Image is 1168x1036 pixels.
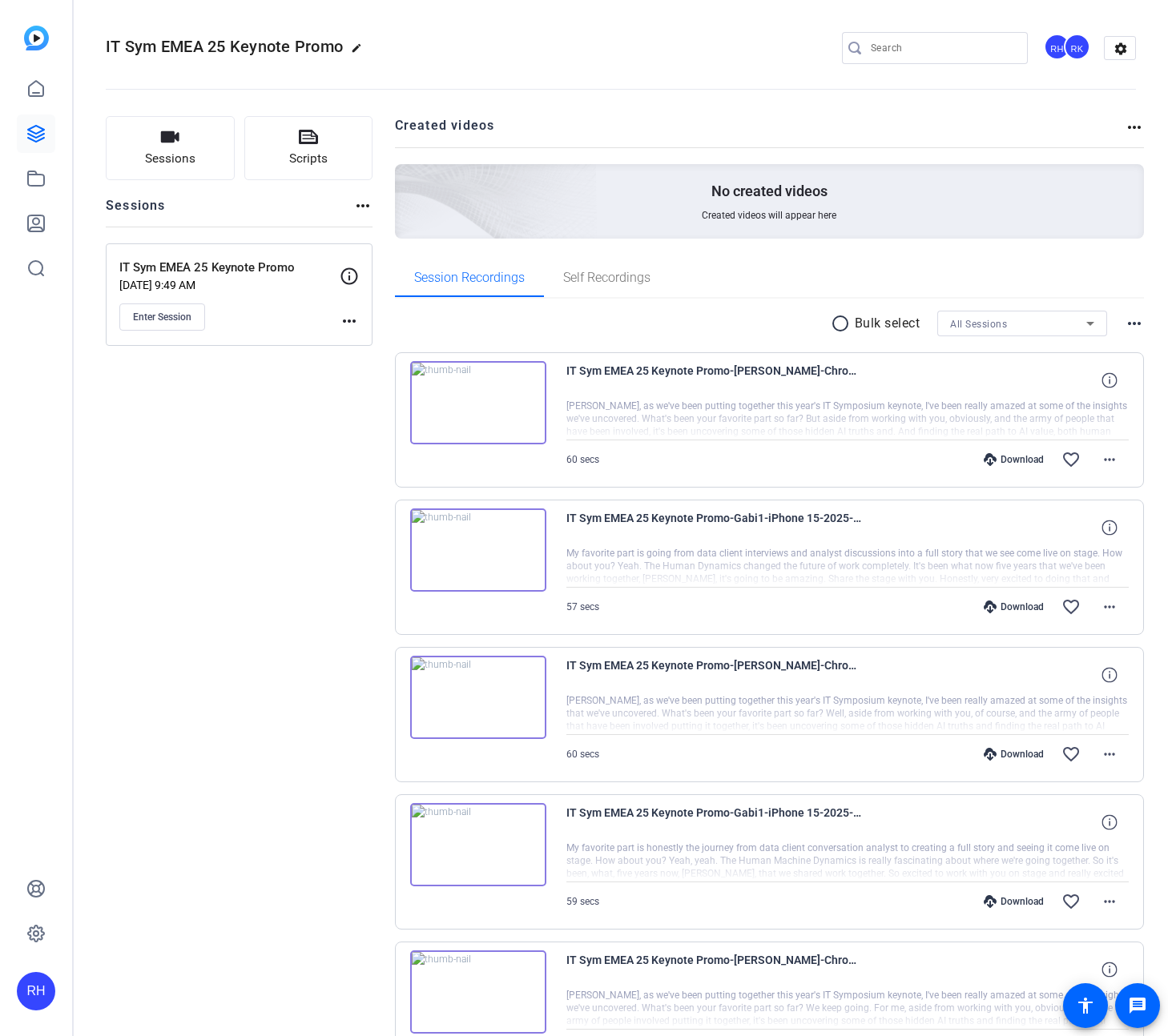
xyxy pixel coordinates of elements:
[1100,892,1119,911] mat-icon: more_horiz
[1125,314,1144,333] mat-icon: more_horiz
[566,601,599,612] span: 57 secs
[1064,34,1092,62] ngx-avatar: Ryan Keckler
[1100,450,1119,469] mat-icon: more_horiz
[119,303,205,331] button: Enter Session
[215,6,598,353] img: Creted videos background
[289,150,328,168] span: Scripts
[410,803,546,886] img: thumb-nail
[831,314,855,333] mat-icon: radio_button_unchecked
[1061,745,1081,764] mat-icon: favorite_border
[1061,597,1081,616] mat-icon: favorite_border
[119,259,340,277] p: IT Sym EMEA 25 Keynote Promo
[395,116,1126,147] h2: Created videos
[566,950,863,989] span: IT Sym EMEA 25 Keynote Promo-[PERSON_NAME]-Chrome-2025-09-16-11-13-52-576-1
[702,209,836,222] span: Created videos will appear here
[1044,34,1072,62] ngx-avatar: Rob Harpin
[106,116,235,180] button: Sessions
[1061,892,1081,911] mat-icon: favorite_border
[976,600,1052,613] div: Download
[566,656,863,694] span: IT Sym EMEA 25 Keynote Promo-[PERSON_NAME]-Chrome-2025-09-16-11-15-55-726-1
[566,896,599,907] span: 59 secs
[351,42,370,62] mat-icon: edit
[566,803,863,841] span: IT Sym EMEA 25 Keynote Promo-Gabi1-iPhone 15-2025-09-16-11-15-55-726-0
[1064,34,1090,60] div: RK
[1128,996,1147,1015] mat-icon: message
[1125,118,1144,137] mat-icon: more_horiz
[950,319,1007,330] span: All Sessions
[566,454,599,465] span: 60 secs
[244,116,373,180] button: Scripts
[353,196,373,215] mat-icon: more_horiz
[410,361,546,444] img: thumb-nail
[106,37,343,56] span: IT Sym EMEA 25 Keynote Promo
[1105,37,1137,61] mat-icon: settings
[976,895,1052,908] div: Download
[1100,597,1119,616] mat-icon: more_horiz
[711,182,828,201] p: No created videos
[976,453,1052,466] div: Download
[976,748,1052,761] div: Download
[17,972,55,1010] div: RH
[410,656,546,739] img: thumb-nail
[1061,450,1081,469] mat-icon: favorite_border
[119,279,340,291] p: [DATE] 9:49 AM
[410,508,546,592] img: thumb-nail
[1044,34,1070,60] div: RH
[133,311,191,323] span: Enter Session
[1100,745,1119,764] mat-icon: more_horiz
[145,150,195,168] span: Sessions
[1076,996,1095,1015] mat-icon: accessibility
[340,311,359,331] mat-icon: more_horiz
[855,314,920,333] p: Bulk select
[871,38,1015,58] input: Search
[563,271,650,284] span: Self Recordings
[106,196,166,227] h2: Sessions
[414,271,525,284] span: Session Recordings
[410,950,546,1034] img: thumb-nail
[566,749,599,760] span: 60 secs
[24,26,49,50] img: blue-gradient.svg
[566,508,863,547] span: IT Sym EMEA 25 Keynote Promo-Gabi1-iPhone 15-2025-09-16-11-18-19-994-0
[566,361,863,400] span: IT Sym EMEA 25 Keynote Promo-[PERSON_NAME]-Chrome-2025-09-16-11-18-19-994-1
